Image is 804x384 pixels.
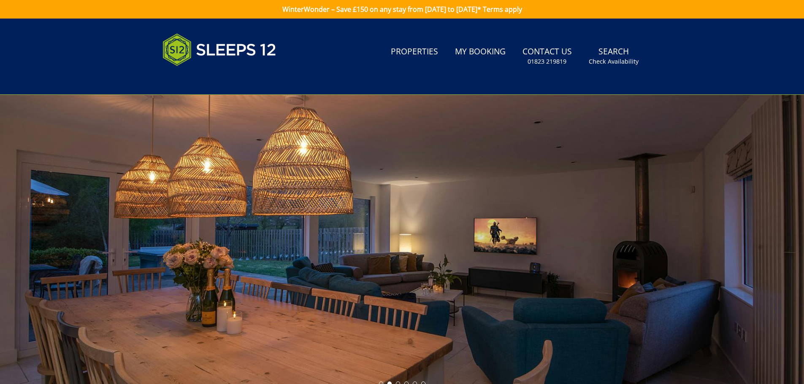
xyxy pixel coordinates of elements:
small: Check Availability [589,57,639,66]
a: My Booking [452,43,509,62]
iframe: Customer reviews powered by Trustpilot [158,76,247,83]
a: Properties [387,43,441,62]
img: Sleeps 12 [162,29,276,71]
a: Contact Us01823 219819 [519,43,575,70]
a: SearchCheck Availability [585,43,642,70]
small: 01823 219819 [528,57,566,66]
